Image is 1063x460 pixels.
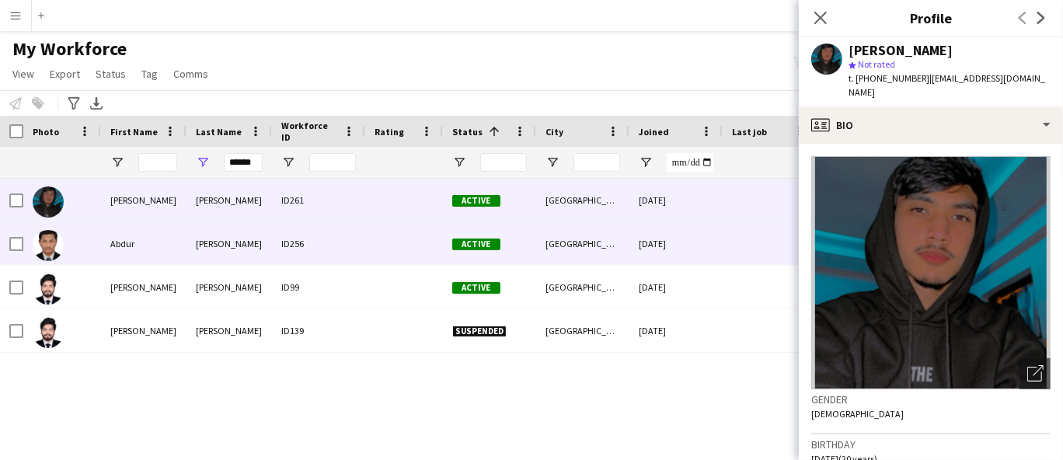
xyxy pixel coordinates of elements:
div: [PERSON_NAME] [101,309,186,352]
app-action-btn: Export XLSX [87,94,106,113]
span: View [12,67,34,81]
div: [DATE] [629,222,723,265]
h3: Profile [799,8,1063,28]
div: Abdur [101,222,186,265]
app-action-btn: Advanced filters [64,94,83,113]
button: Open Filter Menu [639,155,653,169]
div: ID256 [272,222,365,265]
span: My Workforce [12,37,127,61]
span: Last job [732,126,767,138]
div: [GEOGRAPHIC_DATA] [536,266,629,308]
span: Active [452,282,500,294]
img: Muhammad Jillur Rahman [33,274,64,305]
span: Tag [141,67,158,81]
span: Suspended [452,326,507,337]
span: Rating [375,126,404,138]
div: [PERSON_NAME] [186,309,272,352]
a: Comms [167,64,214,84]
div: Open photos pop-in [1019,358,1051,389]
div: [PERSON_NAME] [186,179,272,221]
span: Status [96,67,126,81]
div: Bio [799,106,1063,144]
h3: Birthday [811,437,1051,451]
input: Joined Filter Input [667,153,713,172]
button: Open Filter Menu [281,155,295,169]
span: | [EMAIL_ADDRESS][DOMAIN_NAME] [849,72,1045,98]
span: [DEMOGRAPHIC_DATA] [811,408,904,420]
button: Open Filter Menu [452,155,466,169]
img: Crew avatar or photo [811,156,1051,389]
h3: Gender [811,392,1051,406]
img: Abdur Rahman [33,230,64,261]
input: First Name Filter Input [138,153,177,172]
span: t. [PHONE_NUMBER] [849,72,929,84]
img: Muhammad Jillur Rahman [33,317,64,348]
span: Last Name [196,126,242,138]
span: Not rated [858,58,895,70]
button: Open Filter Menu [545,155,559,169]
a: Export [44,64,86,84]
div: [PERSON_NAME] [186,266,272,308]
img: Abdul Rahman [33,186,64,218]
span: Export [50,67,80,81]
div: ID261 [272,179,365,221]
span: Comms [173,67,208,81]
span: Photo [33,126,59,138]
div: [PERSON_NAME] [186,222,272,265]
input: Workforce ID Filter Input [309,153,356,172]
div: ID139 [272,309,365,352]
span: Joined [639,126,669,138]
div: [PERSON_NAME] [849,44,953,57]
a: Tag [135,64,164,84]
span: First Name [110,126,158,138]
input: Status Filter Input [480,153,527,172]
div: [PERSON_NAME] [101,266,186,308]
span: Status [452,126,483,138]
div: [GEOGRAPHIC_DATA] [536,309,629,352]
span: City [545,126,563,138]
div: ID99 [272,266,365,308]
div: [PERSON_NAME] [101,179,186,221]
div: [GEOGRAPHIC_DATA] [536,222,629,265]
div: [DATE] [629,266,723,308]
span: Workforce ID [281,120,337,143]
span: Active [452,239,500,250]
div: [DATE] [629,179,723,221]
a: Status [89,64,132,84]
button: Open Filter Menu [110,155,124,169]
span: Active [452,195,500,207]
a: View [6,64,40,84]
div: [DATE] [629,309,723,352]
input: City Filter Input [573,153,620,172]
button: Open Filter Menu [196,155,210,169]
input: Last Name Filter Input [224,153,263,172]
div: [GEOGRAPHIC_DATA] [536,179,629,221]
